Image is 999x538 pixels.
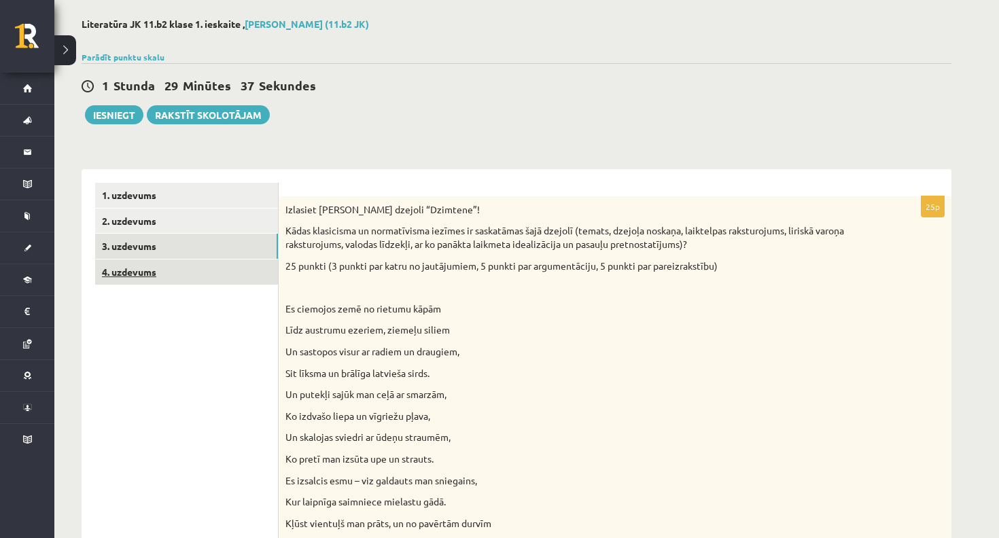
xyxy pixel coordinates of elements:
[285,474,877,488] p: Es izsalcis esmu – viz galdauts man sniegains,
[285,495,877,509] p: Kur laipnīga saimniece mielastu gādā.
[285,203,877,217] p: Izlasiet [PERSON_NAME] dzejoli “Dzimtene”!
[147,105,270,124] a: Rakstīt skolotājam
[285,323,877,337] p: Līdz austrumu ezeriem, ziemeļu siliem
[285,431,877,444] p: Un skalojas sviedri ar ūdeņu straumēm,
[95,259,278,285] a: 4. uzdevums
[95,209,278,234] a: 2. uzdevums
[285,367,877,380] p: Sit līksma un brālīga latvieša sirds.
[85,105,143,124] button: Iesniegt
[285,410,877,423] p: Ko izdvašo liepa un vīgriežu pļava,
[285,517,877,531] p: Kļūst vientuļš man prāts, un no pavērtām durvīm
[285,452,877,466] p: Ko pretī man izsūta upe un strauts.
[285,302,877,316] p: Es ciemojos zemē no rietumu kāpām
[82,52,164,62] a: Parādīt punktu skalu
[102,77,109,93] span: 1
[113,77,155,93] span: Stunda
[95,234,278,259] a: 3. uzdevums
[245,18,369,30] a: [PERSON_NAME] (11.b2 JK)
[241,77,254,93] span: 37
[82,18,951,30] h2: Literatūra JK 11.b2 klase 1. ieskaite ,
[285,224,877,251] p: Kādas klasicisma un normatīvisma iezīmes ir saskatāmas šajā dzejolī (temats, dzejoļa noskaņa, lai...
[285,259,877,273] p: 25 punkti (3 punkti par katru no jautājumiem, 5 punkti par argumentāciju, 5 punkti par pareizraks...
[14,14,644,28] body: Rich Text Editor, wiswyg-editor-user-answer-47434089846980
[95,183,278,208] a: 1. uzdevums
[921,196,945,217] p: 25p
[285,345,877,359] p: Un sastopos visur ar radiem un draugiem,
[183,77,231,93] span: Minūtes
[164,77,178,93] span: 29
[15,24,54,58] a: Rīgas 1. Tālmācības vidusskola
[259,77,316,93] span: Sekundes
[285,388,877,401] p: Un putekļi sajūk man ceļā ar smarzām,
